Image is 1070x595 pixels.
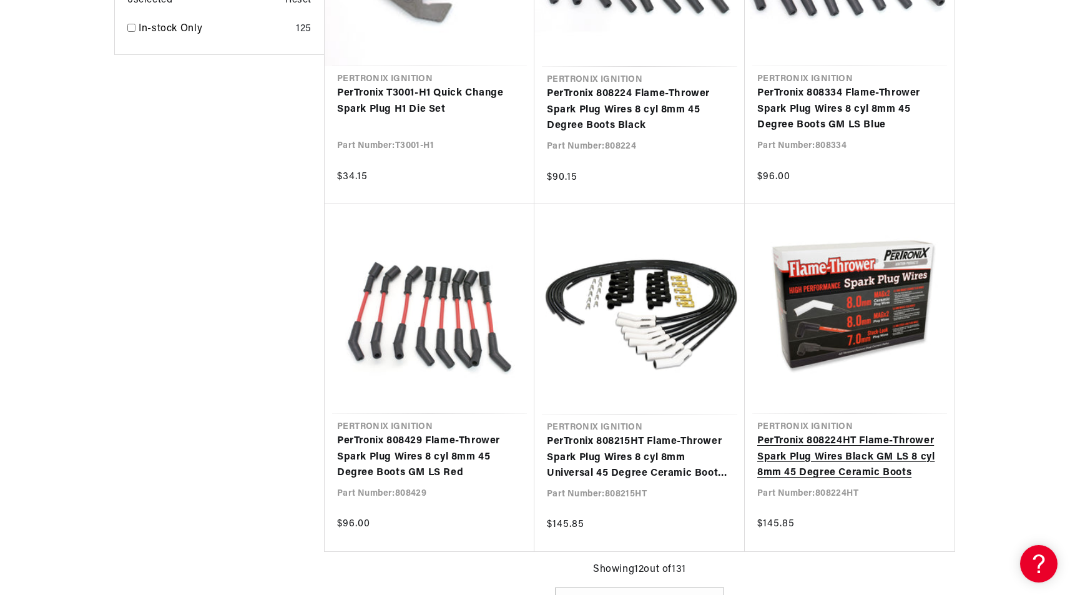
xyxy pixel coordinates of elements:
a: PerTronix 808224HT Flame-Thrower Spark Plug Wires Black GM LS 8 cyl 8mm 45 Degree Ceramic Boots [757,433,942,481]
a: In-stock Only [139,21,291,37]
a: PerTronix 808429 Flame-Thrower Spark Plug Wires 8 cyl 8mm 45 Degree Boots GM LS Red [337,433,522,481]
a: PerTronix 808215HT Flame-Thrower Spark Plug Wires 8 cyl 8mm Universal 45 Degree Ceramic Boot Blac... [547,434,732,482]
a: PerTronix T3001-H1 Quick Change Spark Plug H1 Die Set [337,86,522,117]
span: Showing 12 out of 131 [593,562,686,578]
div: 125 [296,21,312,37]
a: PerTronix 808224 Flame-Thrower Spark Plug Wires 8 cyl 8mm 45 Degree Boots Black [547,86,732,134]
a: PerTronix 808334 Flame-Thrower Spark Plug Wires 8 cyl 8mm 45 Degree Boots GM LS Blue [757,86,942,134]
